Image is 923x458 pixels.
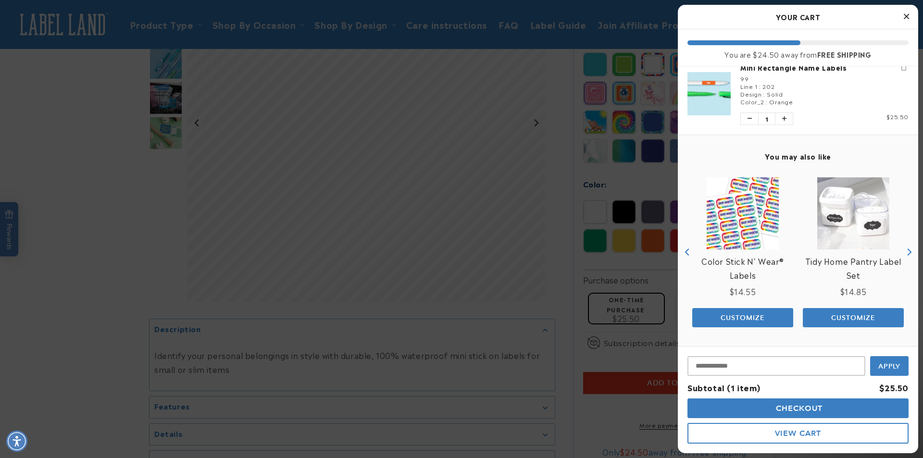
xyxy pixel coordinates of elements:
[741,113,758,124] button: Decrease quantity of Mini Rectangle Name Labels
[6,54,134,72] button: Can I microwave items with these labels?
[707,177,779,249] img: Color Stick N' Wear® Labels - Label Land
[740,97,764,106] span: Color_2
[687,10,909,24] h2: Your Cart
[687,53,909,135] li: product
[758,113,775,124] span: 1
[775,429,821,438] span: View Cart
[798,168,909,336] div: product
[878,362,901,371] span: Apply
[899,10,913,24] button: Close Cart
[740,62,909,72] a: Mini Rectangle Name Labels
[879,381,909,395] div: $25.50
[901,245,916,259] button: Next
[759,82,761,90] span: :
[687,168,798,336] div: product
[730,285,756,297] span: $14.55
[692,254,793,282] a: View Color Stick N' Wear® Labels
[8,381,122,410] iframe: Sign Up via Text for Offers
[687,72,731,115] img: Mini Rectangle Name Labels - Label Land
[687,382,760,393] span: Subtotal (1 item)
[680,245,695,259] button: Previous
[840,285,867,297] span: $14.85
[27,27,134,45] button: Are these mini labels waterproof?
[687,398,909,418] button: cart
[6,431,27,452] div: Accessibility Menu
[886,112,909,121] span: $25.50
[763,89,765,98] span: :
[769,97,793,106] span: Orange
[803,308,904,327] button: Add the product, Stick N' Wear® Labels | Stripes to Cart
[767,89,783,98] span: Solid
[692,308,793,327] button: Add the product, Assorted Name Labels to Cart
[817,177,889,249] img: View Tidy Home Pantry Label Set
[775,113,793,124] button: Increase quantity of Mini Rectangle Name Labels
[687,423,909,444] button: cart
[740,74,909,82] div: 99
[831,313,875,322] span: Customize
[870,356,909,376] button: Apply
[687,356,865,376] input: Input Discount
[740,89,762,98] span: Design
[803,254,904,282] a: View Tidy Home Pantry Label Set
[687,152,909,161] h4: You may also like
[721,313,765,322] span: Customize
[740,82,758,90] span: Line 1
[817,49,872,59] b: FREE SHIPPING
[762,82,774,90] span: 202
[766,97,768,106] span: :
[773,404,823,413] span: Checkout
[687,50,909,59] div: You are $24.50 away from
[899,62,909,72] button: Remove Mini Rectangle Name Labels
